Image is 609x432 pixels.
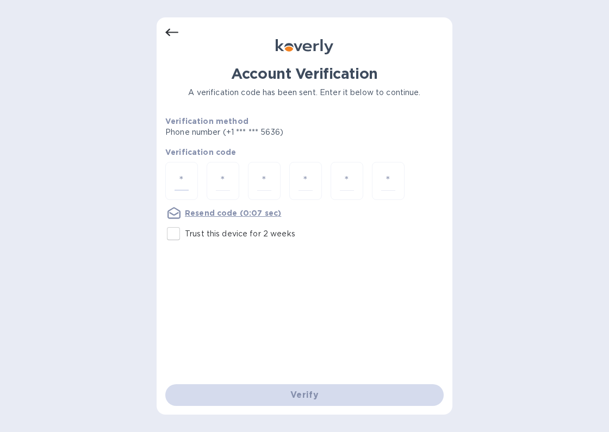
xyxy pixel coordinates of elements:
[165,127,366,138] p: Phone number (+1 *** *** 5636)
[165,147,444,158] p: Verification code
[165,65,444,83] h1: Account Verification
[165,117,248,126] b: Verification method
[185,209,281,217] u: Resend code (0:07 sec)
[185,228,295,240] p: Trust this device for 2 weeks
[165,87,444,98] p: A verification code has been sent. Enter it below to continue.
